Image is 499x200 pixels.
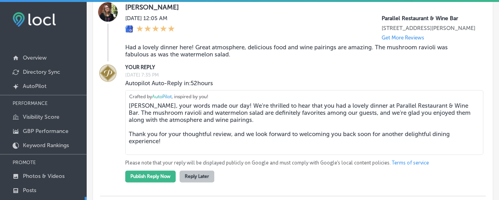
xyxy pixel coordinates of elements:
[382,15,476,22] p: Parallel Restaurant & Wine Bar
[382,25,476,32] p: 3101 NE Sandy Boulevard
[125,80,213,87] span: Autopilot Auto-Reply in: 52 hours
[125,170,176,182] button: Publish Reply Now
[125,72,476,78] label: [DATE] 7:35 PM
[382,35,424,41] p: Get More Reviews
[129,94,208,99] span: Crafted by , inspired by you!
[152,94,172,99] span: AutoPilot
[125,64,476,70] label: YOUR REPLY
[125,3,476,11] label: [PERSON_NAME]
[23,128,69,135] p: GBP Performance
[125,90,483,155] textarea: [PERSON_NAME], your words made our day! We're thrilled to hear that you had a lovely dinner at Pa...
[125,159,476,166] p: Please note that your reply will be displayed publicly on Google and must comply with Google's lo...
[23,83,46,90] p: AutoPilot
[98,63,118,83] img: Image
[180,170,214,182] button: Reply Later
[125,44,450,58] blockquote: Had a lovely dinner here! Great atmosphere, delicious food and wine pairings are amazing. The mus...
[23,69,60,75] p: Directory Sync
[392,159,429,166] a: Terms of service
[23,173,65,179] p: Photos & Videos
[23,142,69,149] p: Keyword Rankings
[13,12,56,27] img: fda3e92497d09a02dc62c9cd864e3231.png
[23,54,46,61] p: Overview
[23,114,59,120] p: Visibility Score
[136,25,175,33] div: 5 Stars
[125,15,175,22] label: [DATE] 12:05 AM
